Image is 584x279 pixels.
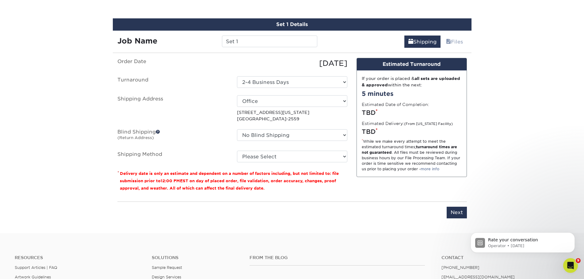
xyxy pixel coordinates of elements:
[113,58,232,69] label: Order Date
[222,36,317,47] input: Enter a job name
[113,129,232,143] label: Blind Shipping
[461,220,584,262] iframe: Intercom notifications message
[563,258,578,273] iframe: Intercom live chat
[446,39,451,45] span: files
[408,39,413,45] span: shipping
[421,167,439,171] a: more info
[232,58,352,69] div: [DATE]
[442,36,467,48] a: Files
[117,36,157,45] strong: Job Name
[113,95,232,122] label: Shipping Address
[362,139,462,172] div: While we make every attempt to meet the estimated turnaround times; . All files must be reviewed ...
[441,265,479,270] a: [PHONE_NUMBER]
[161,179,180,183] span: 12:00 PM
[404,36,441,48] a: Shipping
[362,101,429,107] label: Estimated Date of Completion:
[362,89,462,98] div: 5 minutes
[237,109,347,122] p: [STREET_ADDRESS][US_STATE] [GEOGRAPHIC_DATA]-2559
[404,122,453,126] small: (From [US_STATE] Facility)
[113,76,232,88] label: Turnaround
[576,258,581,263] span: 9
[362,127,462,136] div: TBD
[113,18,471,31] div: Set 1 Details
[362,108,462,117] div: TBD
[15,255,143,260] h4: Resources
[441,255,569,260] a: Contact
[152,265,182,270] a: Sample Request
[117,135,154,140] small: (Return Address)
[152,255,240,260] h4: Solutions
[447,207,467,218] input: Next
[120,171,339,190] small: Delivery date is only an estimate and dependent on a number of factors including, but not limited...
[357,58,467,70] div: Estimated Turnaround
[362,75,462,88] div: If your order is placed & within the next:
[362,120,453,126] label: Estimated Delivery:
[113,151,232,162] label: Shipping Method
[362,76,460,87] strong: all sets are uploaded & approved
[250,255,425,260] h4: From the Blog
